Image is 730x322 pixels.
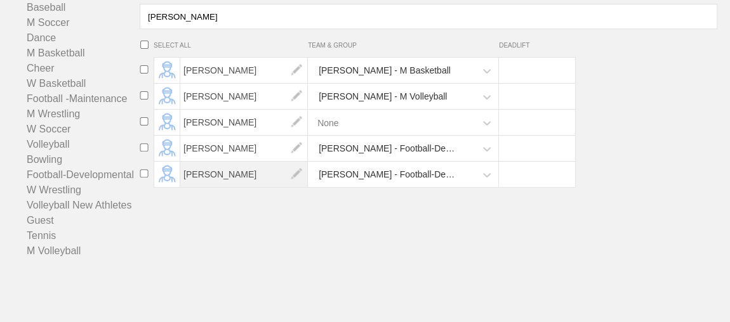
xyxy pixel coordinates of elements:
[180,169,308,179] a: [PERSON_NAME]
[14,61,140,76] a: Cheer
[180,84,308,109] span: [PERSON_NAME]
[14,213,140,228] a: Guest
[14,15,140,30] a: M Soccer
[14,76,140,91] a: W Basketball
[14,183,140,198] a: W Wrestling
[14,137,140,152] a: Volleyball
[14,243,140,259] a: M Volleyball
[154,42,308,49] span: SELECT ALL
[499,42,569,49] span: DEADLIFT
[14,228,140,243] a: Tennis
[180,117,308,127] a: [PERSON_NAME]
[284,110,309,135] img: edit.png
[317,111,338,134] div: None
[284,136,309,161] img: edit.png
[667,261,730,322] iframe: Chat Widget
[140,4,717,29] input: Search by name...
[14,46,140,61] a: M Basketball
[319,163,456,186] div: [PERSON_NAME] - Football-Developmental
[284,58,309,83] img: edit.png
[14,167,140,183] a: Football-Developmental
[180,58,308,83] span: [PERSON_NAME]
[14,30,140,46] a: Dance
[180,110,308,135] span: [PERSON_NAME]
[319,85,447,108] div: [PERSON_NAME] - M Volleyball
[14,106,140,122] a: M Wrestling
[14,152,140,167] a: Bowling
[14,122,140,137] a: W Soccer
[14,91,140,106] a: Football -Maintenance
[284,162,309,187] img: edit.png
[180,65,308,75] a: [PERSON_NAME]
[180,143,308,153] a: [PERSON_NAME]
[14,198,140,213] a: Volleyball New Athletes
[308,42,499,49] span: TEAM & GROUP
[284,84,309,109] img: edit.png
[180,162,308,187] span: [PERSON_NAME]
[180,91,308,101] a: [PERSON_NAME]
[319,137,456,160] div: [PERSON_NAME] - Football-Developmental
[319,59,451,82] div: [PERSON_NAME] - M Basketball
[180,136,308,161] span: [PERSON_NAME]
